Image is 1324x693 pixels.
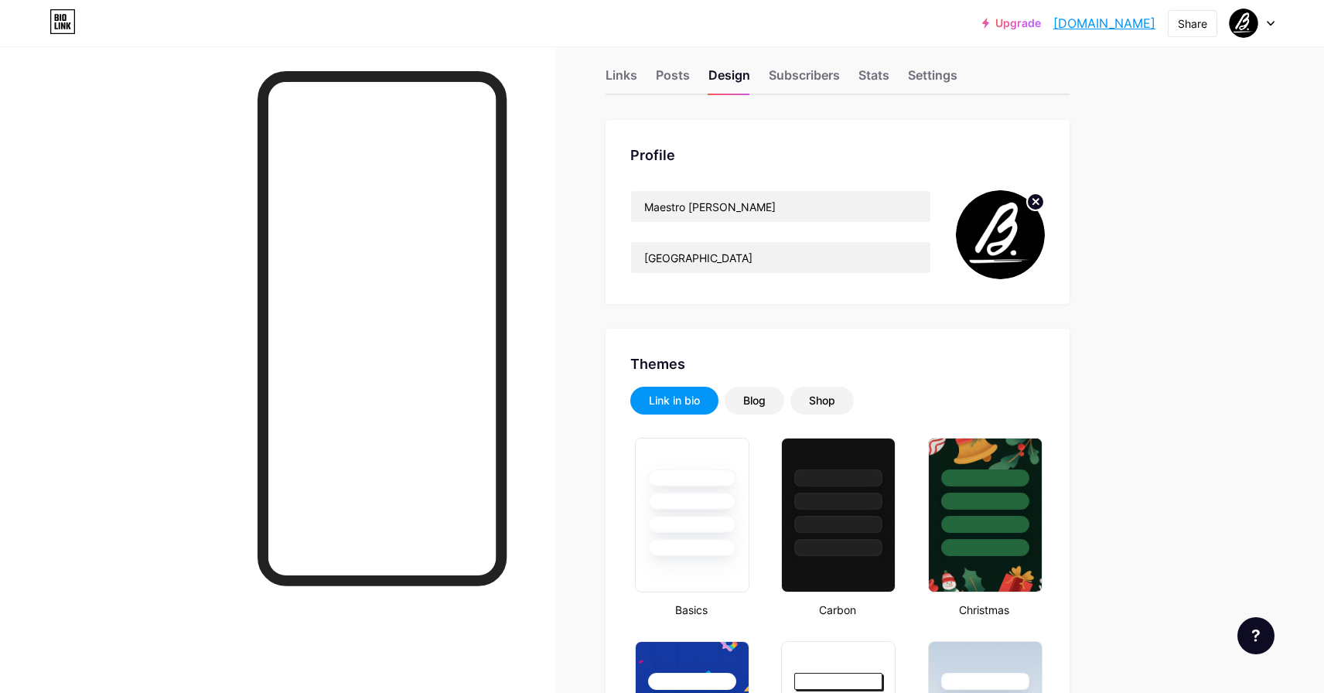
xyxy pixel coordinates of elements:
div: Design [708,66,750,94]
a: [DOMAIN_NAME] [1053,14,1155,32]
div: Share [1178,15,1207,32]
div: Subscribers [769,66,840,94]
div: Shop [809,393,835,408]
div: Link in bio [649,393,700,408]
a: Upgrade [982,17,1041,29]
div: Themes [630,353,1045,374]
div: Links [606,66,637,94]
div: Christmas [923,602,1045,618]
img: Oscar Gustavo Bautista [956,190,1045,279]
div: Stats [858,66,889,94]
input: Name [631,191,930,222]
div: Carbon [776,602,898,618]
div: Blog [743,393,766,408]
div: Settings [908,66,957,94]
input: Bio [631,242,930,273]
div: Profile [630,145,1045,166]
div: Posts [656,66,690,94]
img: Oscar Gustavo Bautista [1229,9,1258,38]
div: Basics [630,602,752,618]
